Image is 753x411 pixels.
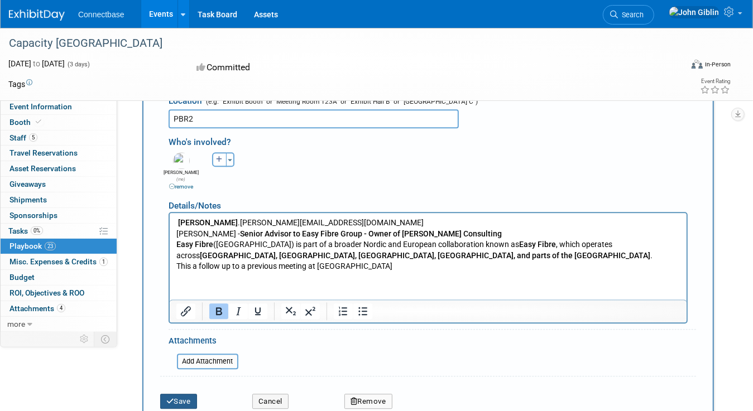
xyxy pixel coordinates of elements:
[9,164,76,173] span: Asset Reservations
[8,59,65,68] span: [DATE] [DATE]
[1,270,117,285] a: Budget
[1,286,117,301] a: ROI, Objectives & ROO
[1,208,117,223] a: Sponsorships
[5,33,669,54] div: Capacity [GEOGRAPHIC_DATA]
[229,303,248,319] button: Italic
[31,59,42,68] span: to
[281,303,300,319] button: Subscript
[9,257,108,266] span: Misc. Expenses & Credits
[99,258,108,266] span: 1
[9,148,78,157] span: Travel Reservations
[9,304,65,313] span: Attachments
[1,130,117,146] a: Staff5
[204,98,478,105] span: (e.g. "Exhibit Booth" or "Meeting Room 123A" or "Exhibit Hall B" or "[GEOGRAPHIC_DATA] C")
[193,58,423,78] div: Committed
[700,79,730,84] div: Event Rating
[618,11,644,19] span: Search
[8,226,43,235] span: Tasks
[209,303,228,319] button: Bold
[704,60,731,69] div: In-Person
[1,301,117,316] a: Attachments4
[29,133,37,142] span: 5
[9,241,56,250] span: Playbook
[160,394,197,409] button: Save
[78,10,124,19] span: Connectbase
[31,226,43,235] span: 0%
[169,131,696,149] div: Who's involved?
[1,115,117,130] a: Booth
[8,79,32,90] td: Tags
[9,288,84,297] span: ROI, Objectives & ROO
[9,180,46,188] span: Giveaways
[9,102,72,111] span: Event Information
[334,303,353,319] button: Numbered list
[7,320,25,328] span: more
[1,224,117,239] a: Tasks0%
[1,254,117,269] a: Misc. Expenses & Credits1
[176,303,195,319] button: Insert/edit link
[57,304,65,312] span: 4
[1,146,117,161] a: Travel Reservations
[9,118,44,127] span: Booth
[1,192,117,207] a: Shipments
[9,273,35,282] span: Budget
[301,303,320,319] button: Superscript
[169,191,688,212] div: Details/Notes
[66,61,90,68] span: (3 days)
[248,303,267,319] button: Underline
[170,213,687,299] iframe: Rich Text Area
[1,99,117,114] a: Event Information
[603,5,654,25] a: Search
[1,239,117,254] a: Playbook23
[252,394,289,409] button: Cancel
[344,394,392,409] button: Remove
[9,195,47,204] span: Shipments
[1,317,117,332] a: more
[169,183,193,190] a: remove
[94,332,117,346] td: Toggle Event Tabs
[669,6,720,18] img: John Giblin
[169,335,238,350] div: Attachments
[9,9,65,21] img: ExhibitDay
[1,161,117,176] a: Asset Reservations
[169,96,202,106] span: Location
[692,60,703,69] img: Format-Inperson.png
[177,177,186,182] span: (me)
[353,303,372,319] button: Bullet list
[45,242,56,250] span: 23
[624,58,731,75] div: Event Format
[9,133,37,142] span: Staff
[75,332,94,346] td: Personalize Event Tab Strip
[163,169,199,191] div: [PERSON_NAME]
[36,119,41,125] i: Booth reservation complete
[1,177,117,192] a: Giveaways
[9,211,57,220] span: Sponsorships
